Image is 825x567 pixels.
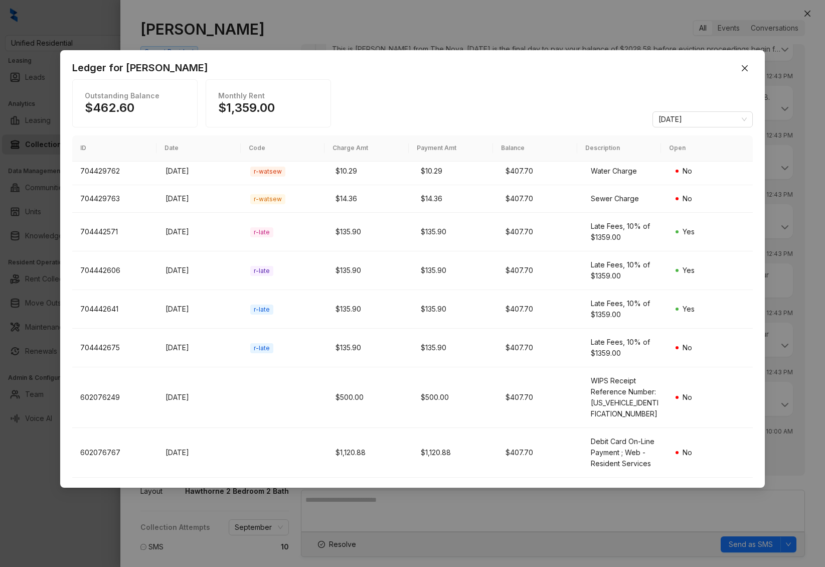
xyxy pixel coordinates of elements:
[85,92,182,100] h1: Outstanding Balance
[250,227,273,237] span: r-late
[683,266,695,274] span: Yes
[72,367,157,428] td: 602076249
[336,166,405,177] div: $10.29
[683,227,695,236] span: Yes
[591,436,660,469] div: Debit Card On-Line Payment ; Web - Resident Services
[72,251,157,290] td: 704442606
[506,342,575,353] div: $407.70
[683,194,692,203] span: No
[591,166,660,177] div: Water Charge
[683,393,692,401] span: No
[591,259,660,281] div: Late Fees, 10% of $1359.00
[336,193,405,204] div: $14.36
[683,167,692,175] span: No
[250,167,285,177] span: r-watsew
[166,304,235,315] div: [DATE]
[421,342,490,353] div: $135.90
[506,166,575,177] div: $407.70
[658,112,747,127] span: September 2025
[591,221,660,243] div: Late Fees, 10% of $1359.00
[683,448,692,457] span: No
[72,60,753,75] div: Ledger for [PERSON_NAME]
[421,226,490,237] div: $135.90
[421,166,490,177] div: $10.29
[72,213,157,251] td: 704442571
[166,447,235,458] div: [DATE]
[683,305,695,313] span: Yes
[506,392,575,403] div: $407.70
[421,447,490,458] div: $1,120.88
[166,193,235,204] div: [DATE]
[741,64,749,72] span: close
[421,392,490,403] div: $500.00
[661,135,745,162] th: Open
[421,193,490,204] div: $14.36
[72,185,157,213] td: 704429763
[421,304,490,315] div: $135.90
[493,135,577,162] th: Balance
[218,92,315,100] h1: Monthly Rent
[166,166,235,177] div: [DATE]
[336,447,405,458] div: $1,120.88
[506,304,575,315] div: $407.70
[336,304,405,315] div: $135.90
[241,135,325,162] th: Code
[72,290,157,329] td: 704442641
[683,343,692,352] span: No
[506,265,575,276] div: $407.70
[336,265,405,276] div: $135.90
[506,193,575,204] div: $407.70
[250,305,273,315] span: r-late
[166,265,235,276] div: [DATE]
[506,226,575,237] div: $407.70
[409,135,493,162] th: Payment Amt
[250,266,273,276] span: r-late
[156,135,241,162] th: Date
[85,100,185,115] h1: $462.60
[577,135,662,162] th: Description
[72,329,157,367] td: 704442675
[218,100,318,115] h1: $1,359.00
[72,158,157,185] td: 704429762
[166,392,235,403] div: [DATE]
[166,226,235,237] div: [DATE]
[336,392,405,403] div: $500.00
[166,342,235,353] div: [DATE]
[250,343,273,353] span: r-late
[591,298,660,320] div: Late Fees, 10% of $1359.00
[336,342,405,353] div: $135.90
[506,447,575,458] div: $407.70
[591,375,660,419] div: WIPS Receipt Reference Number: [US_VEHICLE_IDENTIFICATION_NUMBER]
[324,135,409,162] th: Charge Amt
[591,193,660,204] div: Sewer Charge
[421,265,490,276] div: $135.90
[591,337,660,359] div: Late Fees, 10% of $1359.00
[336,226,405,237] div: $135.90
[250,194,285,204] span: r-watsew
[72,135,156,162] th: ID
[737,60,753,76] button: Close
[72,428,157,478] td: 602076767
